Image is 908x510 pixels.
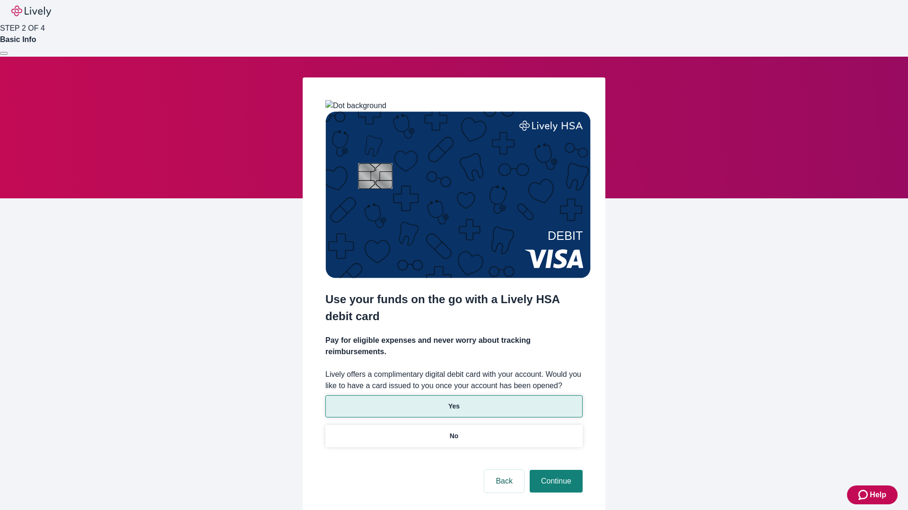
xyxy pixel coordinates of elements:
[450,431,459,441] p: No
[870,489,886,501] span: Help
[325,395,583,417] button: Yes
[325,335,583,357] h4: Pay for eligible expenses and never worry about tracking reimbursements.
[325,111,591,278] img: Debit card
[325,369,583,391] label: Lively offers a complimentary digital debit card with your account. Would you like to have a card...
[325,291,583,325] h2: Use your funds on the go with a Lively HSA debit card
[484,470,524,493] button: Back
[530,470,583,493] button: Continue
[11,6,51,17] img: Lively
[448,401,460,411] p: Yes
[858,489,870,501] svg: Zendesk support icon
[325,100,386,111] img: Dot background
[847,485,898,504] button: Zendesk support iconHelp
[325,425,583,447] button: No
